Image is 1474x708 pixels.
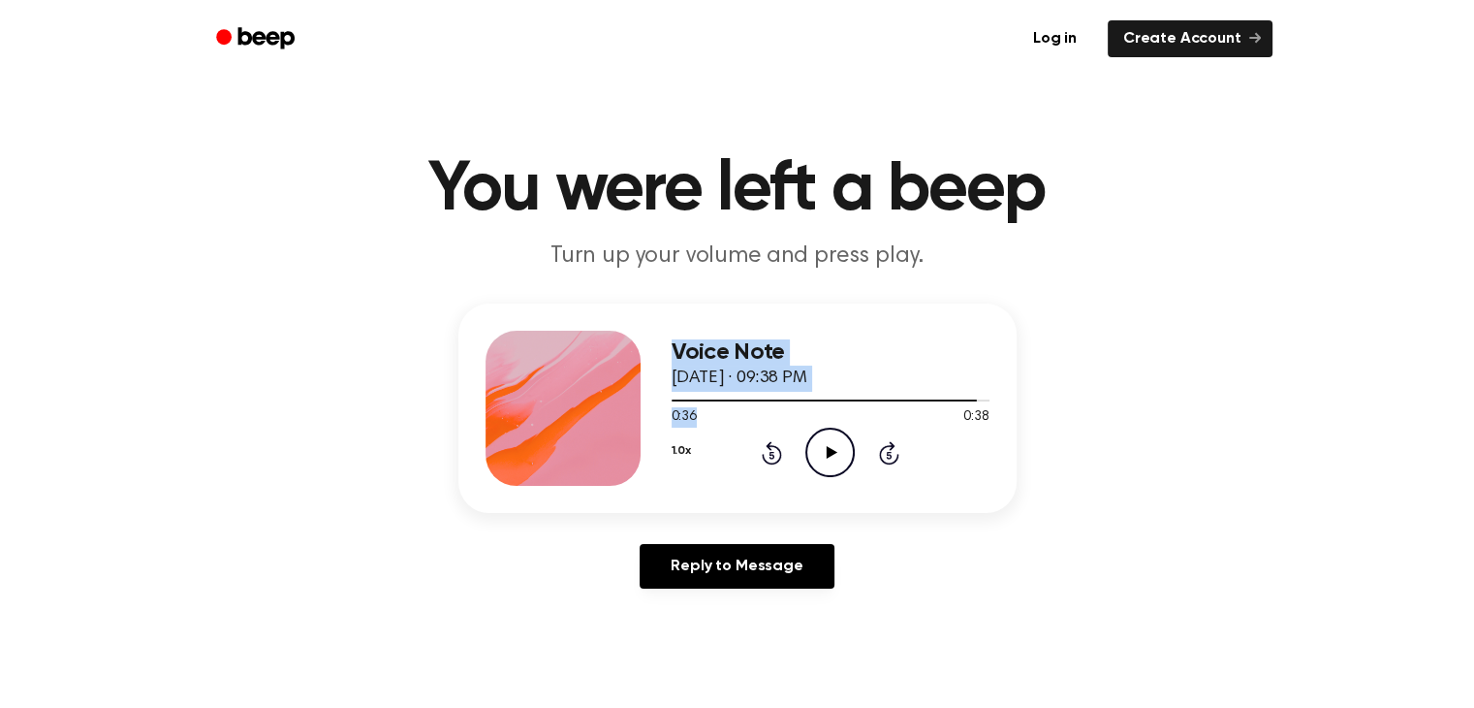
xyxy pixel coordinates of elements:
[672,407,697,428] span: 0:36
[963,407,988,428] span: 0:38
[365,241,1110,273] p: Turn up your volume and press play.
[672,339,989,366] h3: Voice Note
[1108,20,1272,57] a: Create Account
[241,155,1234,225] h1: You were left a beep
[672,434,691,467] button: 1.0x
[203,20,312,58] a: Beep
[672,370,807,387] span: [DATE] · 09:38 PM
[1014,16,1096,61] a: Log in
[640,544,833,589] a: Reply to Message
